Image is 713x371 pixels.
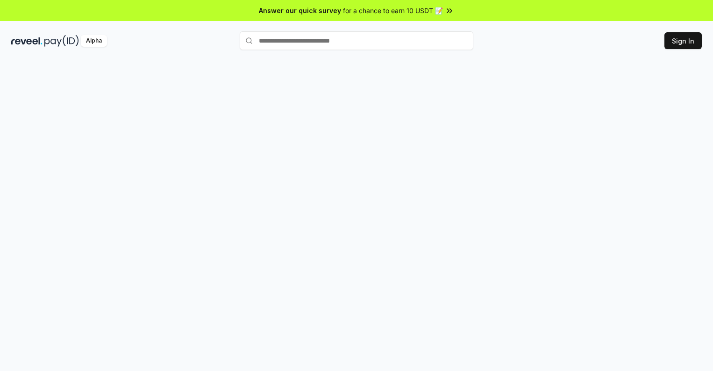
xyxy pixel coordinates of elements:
[664,32,702,49] button: Sign In
[259,6,341,15] span: Answer our quick survey
[44,35,79,47] img: pay_id
[343,6,443,15] span: for a chance to earn 10 USDT 📝
[81,35,107,47] div: Alpha
[11,35,43,47] img: reveel_dark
